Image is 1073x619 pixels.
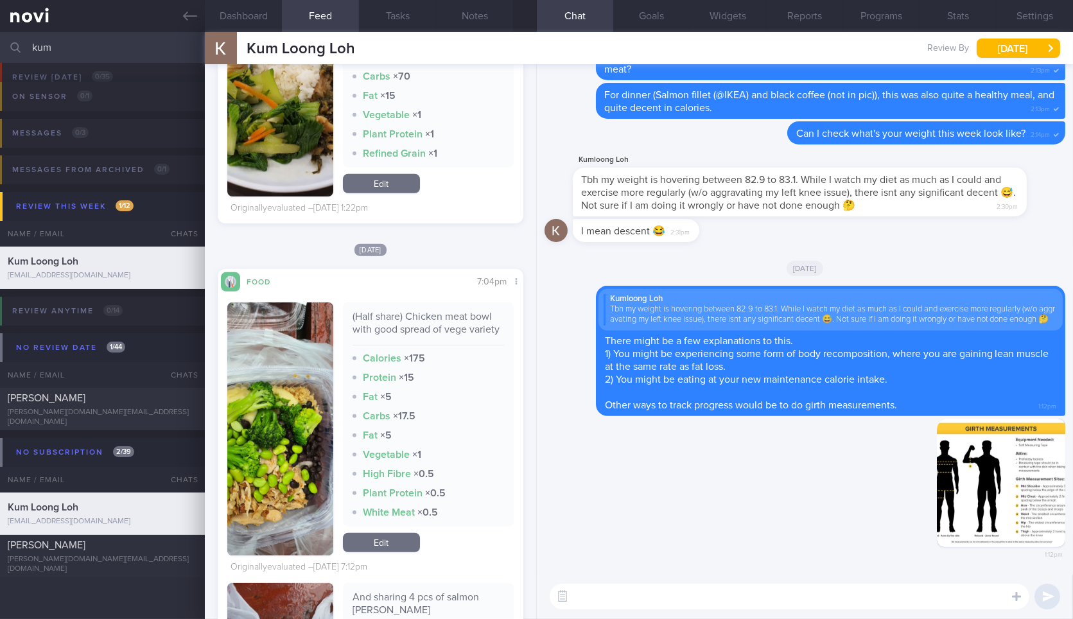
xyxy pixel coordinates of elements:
[363,110,410,120] strong: Vegetable
[113,446,134,457] span: 2 / 39
[363,488,423,498] strong: Plant Protein
[605,90,1055,113] span: For dinner (Salmon fillet (@IKEA) and black coffee (not in pic)), this was also quite a healthy m...
[343,174,420,193] a: Edit
[353,310,504,345] div: (Half share) Chicken meat bowl with good spread of vege variety
[363,353,401,363] strong: Calories
[363,91,378,101] strong: Fat
[247,41,355,57] span: Kum Loong Loh
[428,148,437,159] strong: × 1
[605,349,1049,372] span: 1) You might be experiencing some form of body recomposition, where you are gaining lean muscle a...
[604,304,1058,326] div: Tbh my weight is hovering between 82.9 to 83.1. While I watch my diet as much as I could and exer...
[417,507,438,518] strong: × 0.5
[9,302,126,320] div: Review anytime
[605,374,887,385] span: 2) You might be eating at your new maintenance calorie intake.
[363,129,423,139] strong: Plant Protein
[1031,101,1050,114] span: 2:13pm
[393,411,415,421] strong: × 17.5
[425,488,446,498] strong: × 0.5
[9,161,173,179] div: Messages from Archived
[363,71,390,82] strong: Carbs
[8,540,85,550] span: [PERSON_NAME]
[363,372,396,383] strong: Protein
[363,449,410,460] strong: Vegetable
[354,244,387,256] span: [DATE]
[412,449,421,460] strong: × 1
[9,125,92,142] div: Messages
[77,91,92,101] span: 0 / 1
[363,430,378,440] strong: Fat
[103,305,123,316] span: 0 / 14
[153,362,205,388] div: Chats
[9,88,96,105] div: On sensor
[412,110,421,120] strong: × 1
[477,277,507,286] span: 7:04pm
[240,275,292,286] div: Food
[605,39,1054,74] span: [DATE], you had Mixed vege rice with toufu, vege, meat for lunch. This was quite a balanced meal,...
[1045,547,1063,559] span: 1:12pm
[227,302,333,555] img: (Half share) Chicken meat bowl with good spread of vege variety
[8,502,78,512] span: Kum Loong Loh
[1031,63,1050,75] span: 2:13pm
[8,408,197,427] div: [PERSON_NAME][DOMAIN_NAME][EMAIL_ADDRESS][DOMAIN_NAME]
[72,127,89,138] span: 0 / 3
[116,200,134,211] span: 1 / 12
[154,164,170,175] span: 0 / 1
[13,444,137,461] div: No subscription
[8,517,197,527] div: [EMAIL_ADDRESS][DOMAIN_NAME]
[363,148,426,159] strong: Refined Grain
[363,469,411,479] strong: High Fibre
[153,221,205,247] div: Chats
[671,225,690,237] span: 2:31pm
[937,419,1065,547] img: Photo by Sylvester
[977,39,1060,58] button: [DATE]
[380,91,396,101] strong: × 15
[404,353,425,363] strong: × 175
[604,294,1058,304] div: Kumloong Loh
[8,256,78,266] span: Kum Loong Loh
[582,175,1016,211] span: Tbh my weight is hovering between 82.9 to 83.1. While I watch my diet as much as I could and exer...
[363,507,415,518] strong: White Meat
[153,467,205,493] div: Chats
[399,372,414,383] strong: × 15
[9,69,116,86] div: Review [DATE]
[573,152,1065,168] div: Kumloong Loh
[8,271,197,281] div: [EMAIL_ADDRESS][DOMAIN_NAME]
[605,336,793,346] span: There might be a few explanations to this.
[380,430,392,440] strong: × 5
[231,562,367,573] div: Originally evaluated – [DATE] 7:12pm
[13,198,137,215] div: Review this week
[8,555,197,574] div: [PERSON_NAME][DOMAIN_NAME][EMAIL_ADDRESS][DOMAIN_NAME]
[425,129,434,139] strong: × 1
[363,392,378,402] strong: Fat
[107,342,125,353] span: 1 / 44
[393,71,410,82] strong: × 70
[13,339,128,356] div: No review date
[1038,399,1056,411] span: 1:12pm
[380,392,392,402] strong: × 5
[343,533,420,552] a: Edit
[582,226,666,236] span: I mean descent 😂
[363,411,390,421] strong: Carbs
[1031,127,1050,139] span: 2:14pm
[605,400,897,410] span: Other ways to track progress would be to do girth measurements.
[231,203,368,214] div: Originally evaluated – [DATE] 1:22pm
[796,128,1025,139] span: Can I check what's your weight this week look like?
[8,393,85,403] span: [PERSON_NAME]
[92,71,113,82] span: 0 / 35
[787,261,823,276] span: [DATE]
[414,469,434,479] strong: × 0.5
[997,199,1018,211] span: 2:30pm
[927,43,969,55] span: Review By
